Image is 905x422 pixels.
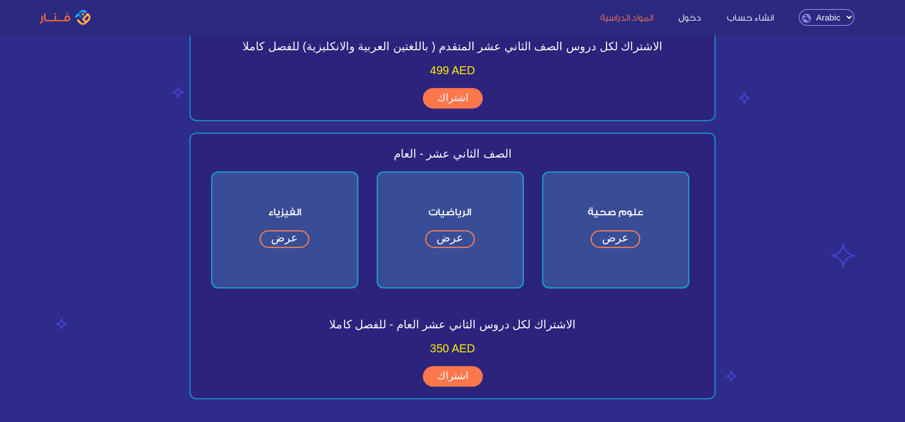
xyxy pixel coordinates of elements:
span: علوم صحية [543,195,688,229]
span: الصف الثاني عشر - العام [202,145,704,162]
a: عرض [591,230,640,248]
a: انشاء حساب [716,11,785,23]
span: الاشتراك لكل دروس الثاني عشر العام - للفصل كاملا [202,311,704,337]
span: الاشتراك لكل دروس الصف الثاني عشر المتقدم ( باللغتين العربية والانكليزية) للفصل كاملا [202,33,704,59]
a: اشتراك [423,366,483,387]
img: language.png [802,14,811,23]
span: الفيزياء [212,195,357,229]
span: 499 AED [430,64,475,77]
a: دخول [667,11,713,23]
a: عرض [425,230,475,248]
a: المواد الدراسية [589,11,665,23]
a: عرض [260,230,309,248]
span: 350 AED [430,342,475,355]
span: الرياضيات [378,195,523,229]
a: اشتراك [423,88,483,108]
